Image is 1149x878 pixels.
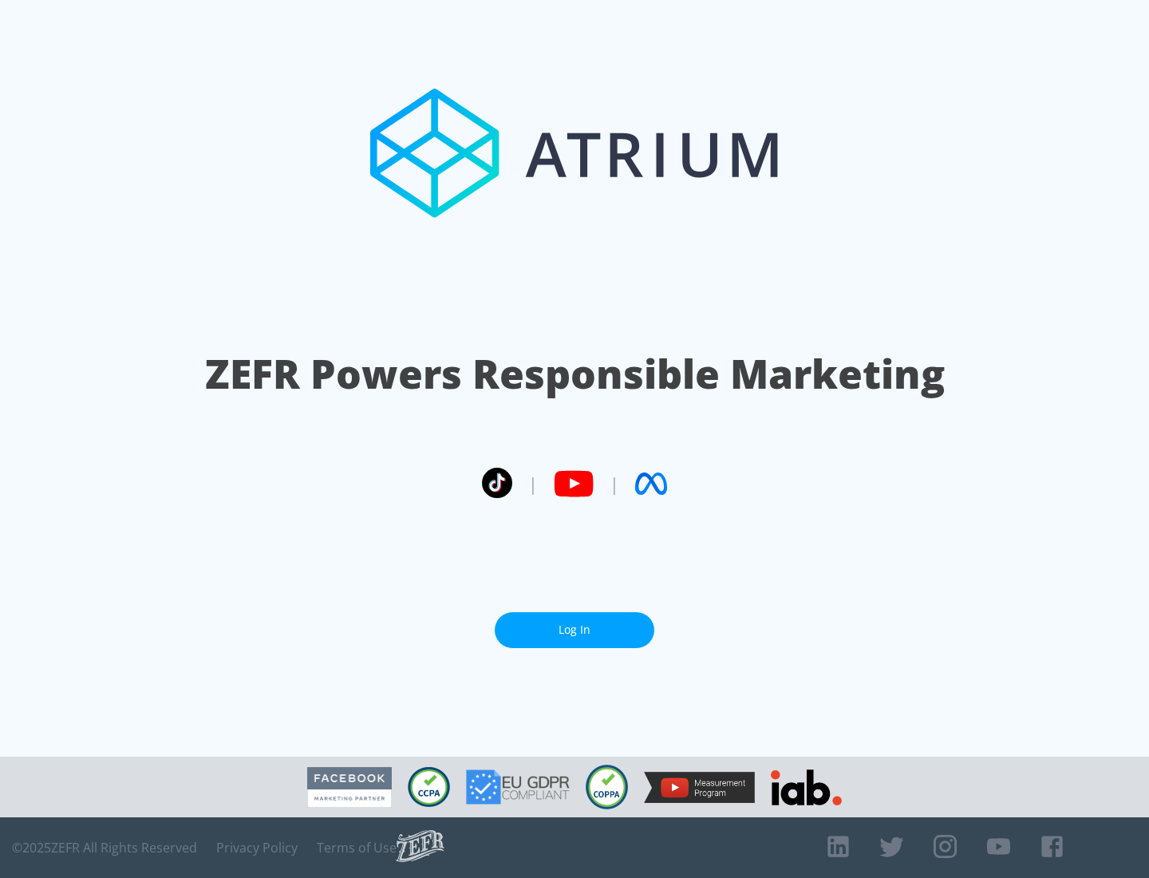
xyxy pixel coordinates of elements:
img: CCPA Compliant [408,767,450,807]
a: Privacy Policy [216,840,298,856]
a: Terms of Use [317,840,397,856]
img: YouTube Measurement Program [644,772,755,803]
span: | [610,472,619,496]
a: Log In [495,612,654,648]
span: © 2025 ZEFR All Rights Reserved [12,840,197,856]
img: Facebook Marketing Partner [307,767,392,808]
img: GDPR Compliant [466,769,570,805]
img: COPPA Compliant [586,765,628,809]
h1: ZEFR Powers Responsible Marketing [205,346,945,401]
span: | [528,472,538,496]
img: IAB [771,769,842,805]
